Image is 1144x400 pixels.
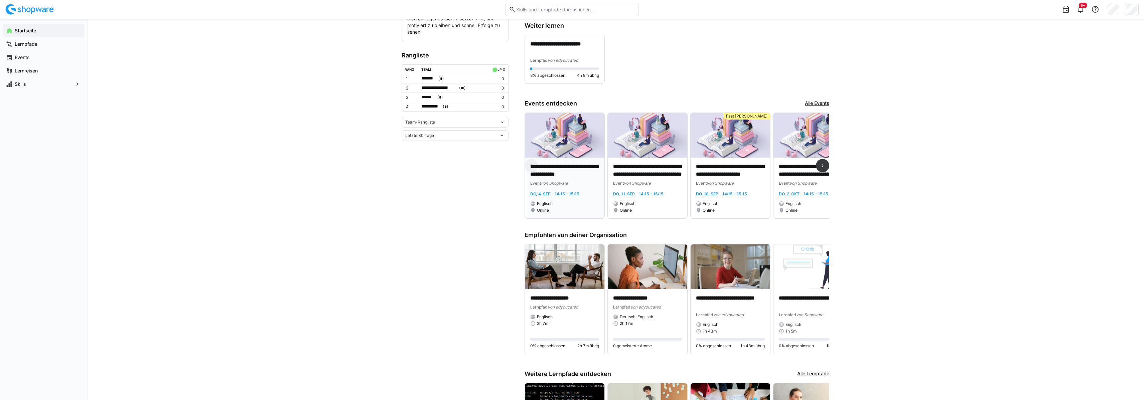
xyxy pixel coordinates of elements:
a: Alle Lernpfade [797,370,829,378]
input: Skills und Lernpfade durchsuchen… [516,6,635,12]
span: 3% abgeschlossen [530,73,565,78]
span: 2h 7m [537,321,548,326]
div: LP [497,67,502,71]
span: Englisch [703,322,718,327]
span: Do, 4. Sep. · 14:15 - 15:15 [530,191,579,196]
span: 2h 7m übrig [577,343,599,349]
span: Englisch [703,201,718,206]
span: 0% abgeschlossen [530,343,565,349]
span: von edyoucated [713,312,744,317]
p: Sich ein eigenes Ziel zu setzen hilft, um motiviert zu bleiben und schnell Erfolge zu sehen! [407,15,503,35]
p: 0 [491,104,504,110]
p: 2 [406,85,416,91]
img: image [773,113,853,158]
span: von edyoucated [548,305,578,310]
span: Do, 2. Okt. · 14:15 - 15:15 [779,191,828,196]
span: 2h 17m [620,321,633,326]
span: Event [530,181,541,186]
span: Online [537,208,549,213]
p: 3 [406,95,416,100]
span: Letzte 30 Tage [405,133,434,138]
img: image [525,113,604,158]
span: Event [613,181,624,186]
img: image [525,244,604,289]
h3: Weiter lernen [525,22,829,29]
span: Online [703,208,715,213]
span: Online [620,208,632,213]
span: Englisch [537,201,553,206]
span: Englisch [537,314,553,320]
span: von Shopware [707,181,734,186]
h3: Empfohlen von deiner Organisation [525,231,829,239]
span: 9+ [1081,3,1085,7]
span: Deutsch, Englisch [620,314,653,320]
h3: Events entdecken [525,100,577,107]
span: Event [696,181,707,186]
img: image [608,244,687,289]
span: von Shopware [541,181,568,186]
img: image [691,244,770,289]
a: Alle Events [805,100,829,107]
img: image [773,244,853,289]
span: Lernpfad [779,312,796,317]
span: ( ) [443,103,448,110]
span: 1h 5m [785,329,797,334]
span: ( ) [437,94,443,101]
span: 1h 43m [703,329,717,334]
span: Lernpfad [530,58,548,63]
p: 0 [491,95,504,100]
span: 4h 8m übrig [577,73,599,78]
p: 1 [406,76,416,81]
div: Rang [405,67,414,71]
span: von Shopware [624,181,651,186]
span: 0% abgeschlossen [779,343,814,349]
span: ( ) [438,75,444,82]
span: 0 gemeisterte Atome [613,343,652,349]
p: 0 [491,85,504,91]
img: image [691,113,770,158]
span: Englisch [785,201,801,206]
span: ( ) [459,84,466,91]
p: 4 [406,104,416,110]
a: ø [503,66,506,72]
span: Lernpfad [613,305,630,310]
span: von edyoucated [548,58,578,63]
span: von Shopware [790,181,817,186]
span: Englisch [620,201,635,206]
span: 1h 5m übrig [826,343,848,349]
img: image [608,113,687,158]
div: Team [421,67,431,71]
span: von edyoucated [630,305,661,310]
h3: Weitere Lernpfade entdecken [525,370,611,378]
span: Englisch [785,322,801,327]
span: Do, 11. Sep. · 14:15 - 15:15 [613,191,664,196]
span: Lernpfad [530,305,548,310]
span: 1h 43m übrig [740,343,765,349]
span: Fast [PERSON_NAME] [726,114,767,119]
span: 0% abgeschlossen [696,343,731,349]
p: 0 [491,76,504,81]
span: Lernpfad [696,312,713,317]
span: Online [785,208,798,213]
span: Do, 18. Sep. · 14:15 - 15:15 [696,191,747,196]
h3: Rangliste [402,52,509,59]
span: Team-Rangliste [405,120,435,125]
span: von Shopware [796,312,823,317]
span: Event [779,181,790,186]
